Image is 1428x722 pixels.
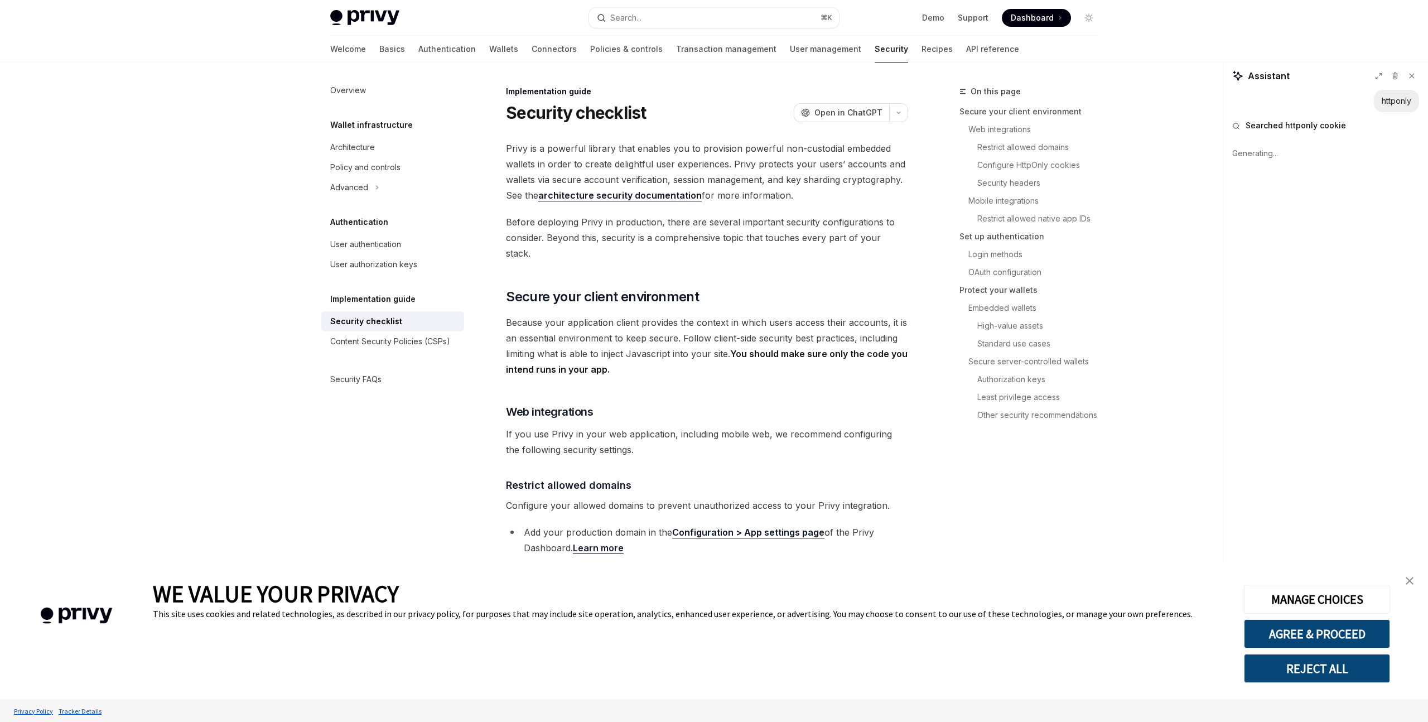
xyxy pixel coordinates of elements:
[56,701,104,721] a: Tracker Details
[153,579,399,608] span: WE VALUE YOUR PRIVACY
[1244,619,1390,648] button: AGREE & PROCEED
[1244,654,1390,683] button: REJECT ALL
[153,608,1227,619] div: This site uses cookies and related technologies, as described in our privacy policy, for purposes...
[11,701,56,721] a: Privacy Policy
[17,591,136,640] img: company logo
[1406,577,1413,585] img: close banner
[1244,585,1390,614] button: MANAGE CHOICES
[1398,570,1421,592] a: close banner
